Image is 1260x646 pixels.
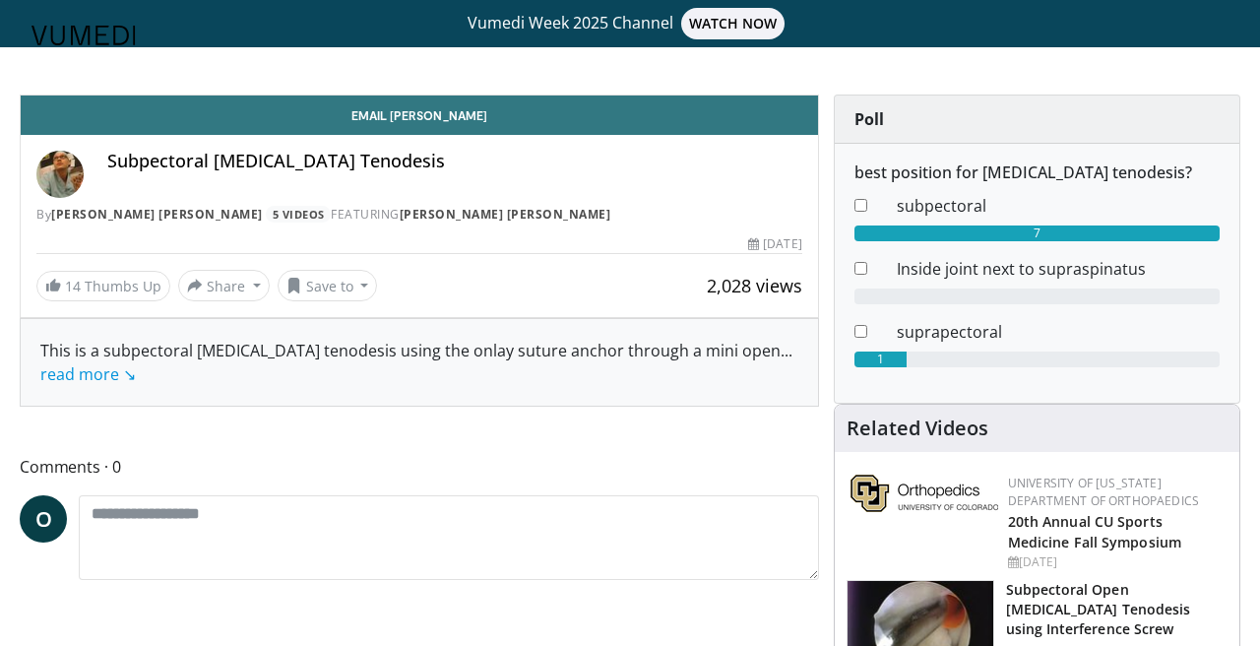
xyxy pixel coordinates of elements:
[882,320,1234,344] dd: suprapectoral
[107,151,802,172] h4: Subpectoral [MEDICAL_DATA] Tenodesis
[854,163,1220,182] h6: best position for [MEDICAL_DATA] tenodesis?
[1008,475,1199,509] a: University of [US_STATE] Department of Orthopaedics
[36,151,84,198] img: Avatar
[31,26,136,45] img: VuMedi Logo
[1008,553,1224,571] div: [DATE]
[748,235,801,253] div: [DATE]
[1006,580,1228,639] h3: Subpectoral Open [MEDICAL_DATA] Tenodesis using Interference Screw
[854,108,884,130] strong: Poll
[882,257,1234,281] dd: Inside joint next to supraspinatus
[278,270,378,301] button: Save to
[400,206,611,223] a: [PERSON_NAME] [PERSON_NAME]
[20,495,67,543] a: O
[1008,512,1181,551] a: 20th Annual CU Sports Medicine Fall Symposium
[40,363,136,385] a: read more ↘
[850,475,998,512] img: 355603a8-37da-49b6-856f-e00d7e9307d3.png.150x105_q85_autocrop_double_scale_upscale_version-0.2.png
[854,226,1220,241] div: 7
[178,270,270,301] button: Share
[854,352,907,367] div: 1
[707,274,802,297] span: 2,028 views
[20,454,819,480] span: Comments 0
[21,96,818,135] a: Email [PERSON_NAME]
[65,277,81,295] span: 14
[882,194,1234,218] dd: subpectoral
[40,339,798,386] div: This is a subpectoral [MEDICAL_DATA] tenodesis using the onlay suture anchor through a mini open
[847,417,988,440] h4: Related Videos
[51,206,263,223] a: [PERSON_NAME] [PERSON_NAME]
[36,206,802,224] div: By FEATURING
[266,206,331,223] a: 5 Videos
[36,271,170,301] a: 14 Thumbs Up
